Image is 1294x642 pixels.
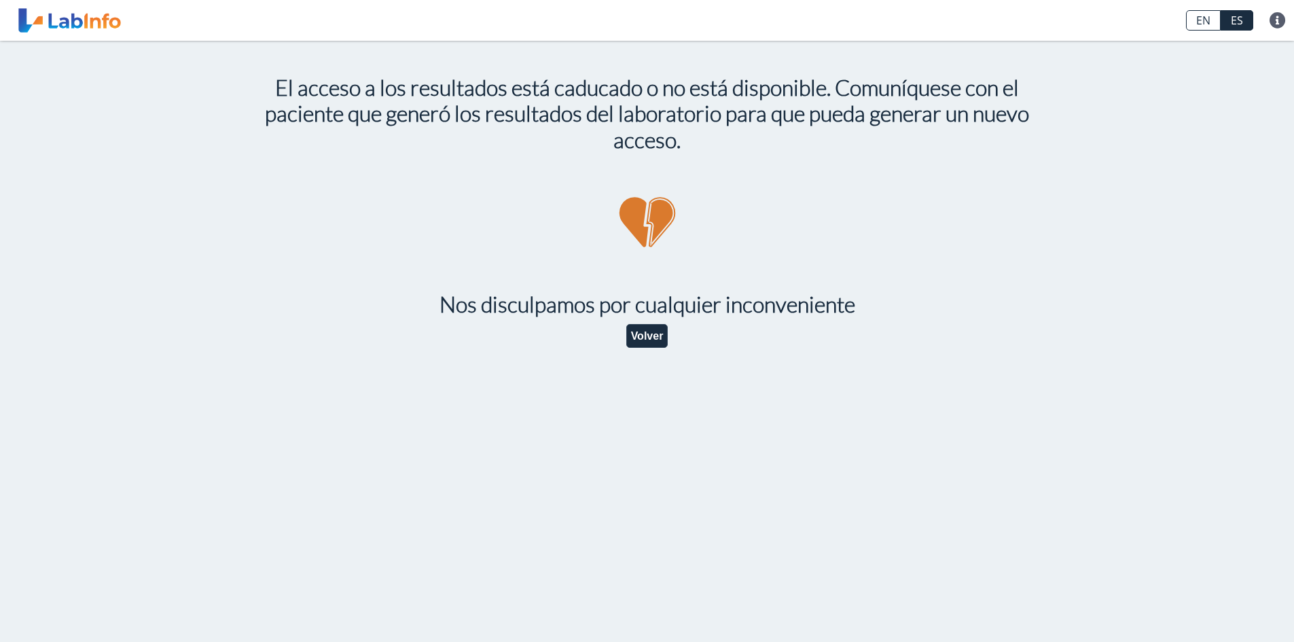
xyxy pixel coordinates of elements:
[260,291,1035,317] h1: Nos disculpamos por cualquier inconveniente
[1221,10,1253,31] a: ES
[626,324,668,348] button: Volver
[1173,589,1279,627] iframe: Help widget launcher
[260,75,1035,153] h1: El acceso a los resultados está caducado o no está disponible. Comuníquese con el paciente que ge...
[1186,10,1221,31] a: EN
